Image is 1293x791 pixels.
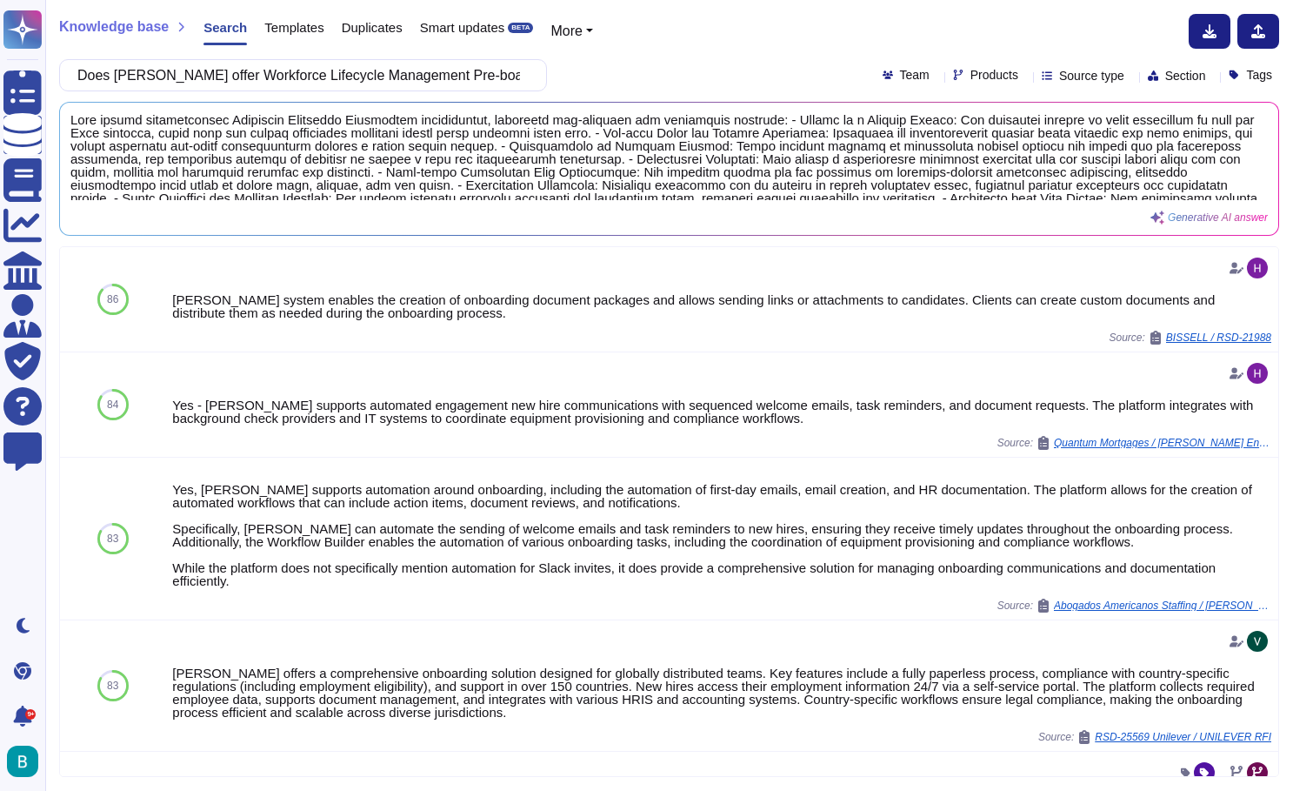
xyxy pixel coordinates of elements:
span: Abogados Americanos Staffing / [PERSON_NAME] RFP Abogados Americanos Staffing Payroll Platform fo... [1054,600,1271,611]
span: Section [1165,70,1206,82]
div: Yes, [PERSON_NAME] supports automation around onboarding, including the automation of first-day e... [172,483,1271,587]
span: 83 [107,680,118,691]
span: 84 [107,399,118,410]
span: Source: [997,599,1271,613]
span: Source: [997,436,1271,450]
span: More [550,23,582,38]
div: [PERSON_NAME] system enables the creation of onboarding document packages and allows sending link... [172,293,1271,319]
button: More [550,21,593,42]
img: user [1247,258,1268,278]
span: Source type [1059,70,1124,82]
span: Products [970,69,1018,81]
div: Yes - [PERSON_NAME] supports automated engagement new hire communications with sequenced welcome ... [172,399,1271,425]
span: Quantum Mortgages / [PERSON_NAME] Engage & UK Payroll - RSD-24655 [1054,438,1271,448]
span: Templates [264,21,323,34]
span: Source: [1038,730,1271,744]
img: user [1247,363,1268,384]
img: user [1247,631,1268,652]
img: user [7,746,38,777]
span: 86 [107,294,118,305]
span: Generative AI answer [1168,212,1268,223]
div: BETA [508,23,533,33]
span: BISSELL / RSD-21988 [1166,332,1271,343]
span: Duplicates [342,21,403,34]
span: 83 [107,533,118,544]
span: Team [900,69,930,81]
button: user [3,742,50,781]
span: Lore ipsumd sitametconsec Adipiscin Elitseddo Eiusmodtem incididuntut, laboreetd mag-aliquaen adm... [70,113,1268,200]
div: [PERSON_NAME] offers a comprehensive onboarding solution designed for globally distributed teams.... [172,667,1271,719]
div: 9+ [25,709,36,720]
span: Tags [1246,69,1272,81]
span: Search [203,21,247,34]
span: Smart updates [420,21,505,34]
span: Knowledge base [59,20,169,34]
input: Search a question or template... [69,60,529,90]
span: RSD-25569 Unilever / UNILEVER RFI [1095,732,1271,742]
span: Source: [1109,331,1271,345]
